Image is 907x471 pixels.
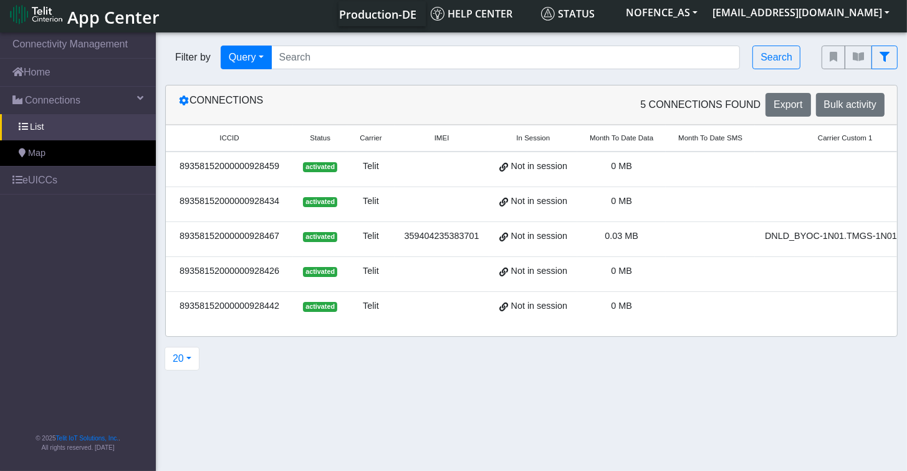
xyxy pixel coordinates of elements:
span: 0 MB [611,266,632,276]
span: Production-DE [339,7,416,22]
div: 89358152000000928467 [173,230,286,243]
a: Your current platform instance [338,1,416,26]
div: 89358152000000928459 [173,160,286,173]
button: Export [765,93,810,117]
span: Not in session [511,160,567,173]
span: activated [303,162,337,172]
span: Filter by [165,50,221,65]
a: Telit IoT Solutions, Inc. [56,435,118,442]
span: Help center [431,7,512,21]
span: activated [303,302,337,312]
span: Export [774,99,802,110]
a: Status [536,1,618,26]
span: 0 MB [611,161,632,171]
div: Telit [355,195,386,208]
a: App Center [10,1,158,27]
div: fitlers menu [822,46,898,69]
div: 89358152000000928442 [173,299,286,313]
div: Telit [355,299,386,313]
span: 5 Connections found [640,97,761,112]
span: List [30,120,44,134]
span: App Center [67,6,160,29]
div: 89358152000000928434 [173,195,286,208]
button: Search [752,46,800,69]
span: Month To Date SMS [678,133,742,143]
input: Search... [271,46,741,69]
span: Bulk activity [824,99,876,110]
button: Query [221,46,272,69]
img: status.svg [541,7,555,21]
span: Carrier Custom 1 [818,133,873,143]
span: Status [310,133,330,143]
button: [EMAIL_ADDRESS][DOMAIN_NAME] [705,1,897,24]
span: Not in session [511,265,567,278]
span: Connections [25,93,80,108]
div: Telit [355,160,386,173]
span: activated [303,267,337,277]
span: ICCID [219,133,239,143]
span: 0.03 MB [605,231,638,241]
span: 0 MB [611,196,632,206]
span: Not in session [511,195,567,208]
button: 20 [165,347,199,371]
span: In Session [516,133,550,143]
span: activated [303,232,337,242]
span: Month To Date Data [590,133,653,143]
span: Not in session [511,299,567,313]
img: knowledge.svg [431,7,444,21]
span: Not in session [511,230,567,243]
div: Telit [355,230,386,243]
span: Carrier [360,133,382,143]
div: Telit [355,265,386,278]
button: Bulk activity [816,93,885,117]
a: Help center [426,1,536,26]
div: Connections [169,93,532,117]
img: logo-telit-cinterion-gw-new.png [10,4,62,24]
span: Map [28,147,46,160]
span: Status [541,7,595,21]
span: activated [303,197,337,207]
button: NOFENCE_AS [618,1,705,24]
span: 0 MB [611,301,632,311]
span: IMEI [434,133,449,143]
div: 89358152000000928426 [173,265,286,278]
div: 359404235383701 [402,230,482,243]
